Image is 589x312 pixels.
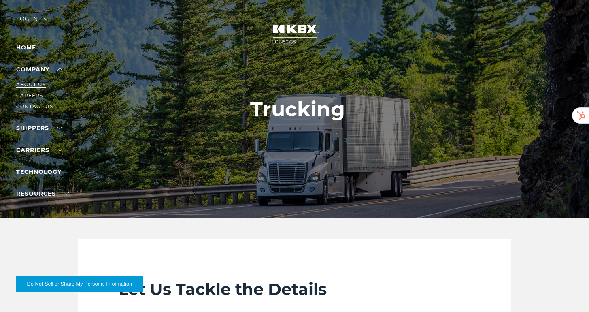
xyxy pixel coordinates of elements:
a: Company [16,66,62,73]
a: Carriers [16,146,62,154]
a: SHIPPERS [16,124,62,132]
h2: Let Us Tackle the Details [119,279,471,299]
h1: Trucking [250,98,345,121]
a: Contact Us [16,103,53,109]
a: Technology [16,168,62,175]
a: RESOURCES [16,190,69,197]
div: Log in [16,16,49,28]
img: kbx logo [264,16,325,52]
a: About Us [16,81,46,88]
img: arrow [44,18,49,20]
a: Careers [16,92,43,98]
button: Do Not Sell or Share My Personal Information [16,276,143,292]
a: Home [16,44,36,51]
